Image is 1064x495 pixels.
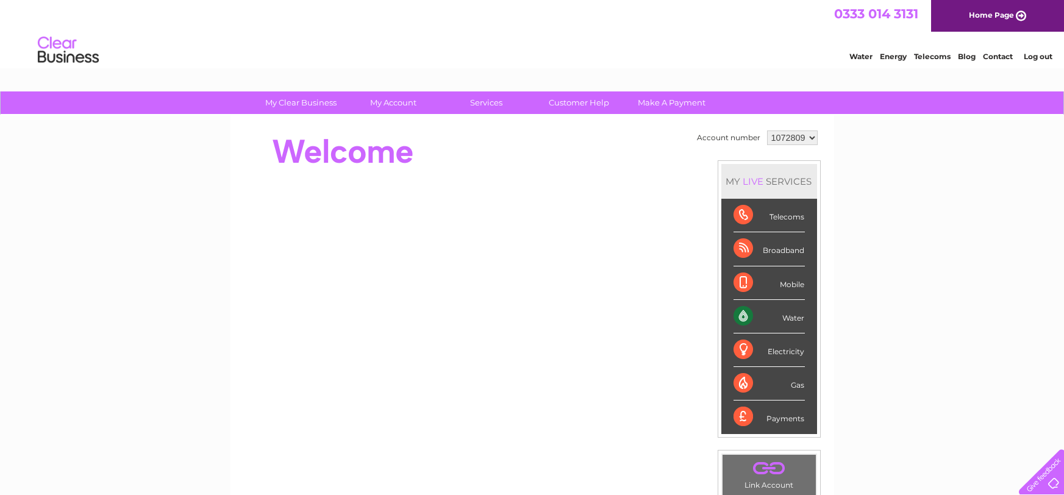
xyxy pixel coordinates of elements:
a: Customer Help [529,91,629,114]
a: Log out [1024,52,1052,61]
img: logo.png [37,32,99,69]
a: My Account [343,91,444,114]
a: Make A Payment [621,91,722,114]
a: Water [849,52,873,61]
a: Energy [880,52,907,61]
div: Gas [734,367,805,401]
div: Mobile [734,266,805,300]
a: My Clear Business [251,91,351,114]
a: Blog [958,52,976,61]
div: Broadband [734,232,805,266]
div: LIVE [741,176,766,187]
div: MY SERVICES [721,164,817,199]
td: Account number [694,127,764,148]
a: . [726,458,813,479]
div: Water [734,300,805,333]
div: Clear Business is a trading name of Verastar Limited (registered in [GEOGRAPHIC_DATA] No. 3667643... [245,7,821,59]
td: Link Account [722,454,816,493]
div: Telecoms [734,199,805,232]
a: 0333 014 3131 [834,6,918,21]
a: Services [436,91,537,114]
div: Payments [734,401,805,433]
a: Telecoms [914,52,951,61]
a: Contact [983,52,1013,61]
div: Electricity [734,333,805,367]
